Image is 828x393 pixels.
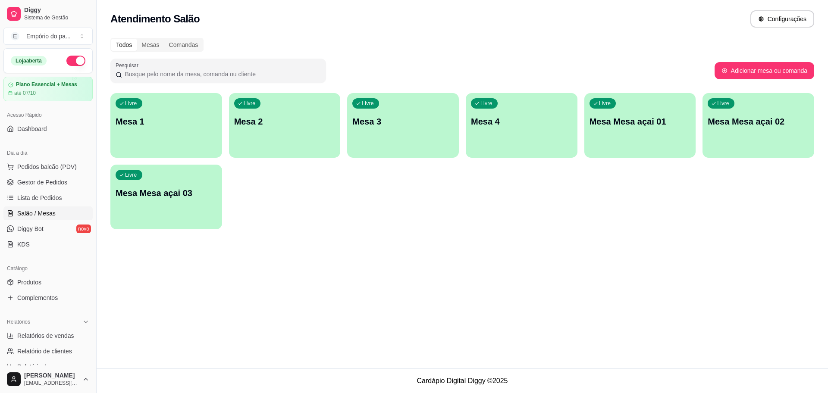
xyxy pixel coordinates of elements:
[17,331,74,340] span: Relatórios de vendas
[97,368,828,393] footer: Cardápio Digital Diggy © 2025
[352,115,454,128] p: Mesa 3
[24,14,89,21] span: Sistema de Gestão
[14,90,36,97] article: até 07/10
[3,344,93,358] a: Relatório de clientes
[584,93,696,158] button: LivreMesa Mesa açai 01
[116,115,217,128] p: Mesa 1
[3,275,93,289] a: Produtos
[3,291,93,305] a: Complementos
[466,93,577,158] button: LivreMesa 4
[3,237,93,251] a: KDS
[590,115,691,128] p: Mesa Mesa açai 01
[3,191,93,205] a: Lista de Pedidos
[3,108,93,122] div: Acesso Rápido
[480,100,492,107] p: Livre
[7,318,30,325] span: Relatórios
[125,172,137,178] p: Livre
[599,100,611,107] p: Livre
[3,77,93,101] a: Plano Essencial + Mesasaté 07/10
[3,369,93,390] button: [PERSON_NAME][EMAIL_ADDRESS][DOMAIN_NAME]
[3,3,93,24] a: DiggySistema de Gestão
[362,100,374,107] p: Livre
[703,93,814,158] button: LivreMesa Mesa açai 02
[3,28,93,45] button: Select a team
[17,162,77,171] span: Pedidos balcão (PDV)
[122,70,321,78] input: Pesquisar
[164,39,203,51] div: Comandas
[347,93,459,158] button: LivreMesa 3
[3,262,93,275] div: Catálogo
[3,122,93,136] a: Dashboard
[110,93,222,158] button: LivreMesa 1
[110,165,222,229] button: LivreMesa Mesa açai 03
[708,115,809,128] p: Mesa Mesa açai 02
[750,10,814,28] button: Configurações
[110,12,200,26] h2: Atendimento Salão
[17,240,30,249] span: KDS
[17,178,67,187] span: Gestor de Pedidos
[17,347,72,356] span: Relatório de clientes
[3,206,93,220] a: Salão / Mesas
[125,100,137,107] p: Livre
[137,39,164,51] div: Mesas
[715,62,814,79] button: Adicionar mesa ou comanda
[3,222,93,236] a: Diggy Botnovo
[24,6,89,14] span: Diggy
[116,62,141,69] label: Pesquisar
[229,93,341,158] button: LivreMesa 2
[11,56,47,65] div: Loja aberta
[3,329,93,343] a: Relatórios de vendas
[3,175,93,189] a: Gestor de Pedidos
[66,56,85,66] button: Alterar Status
[24,380,79,387] span: [EMAIL_ADDRESS][DOMAIN_NAME]
[3,146,93,160] div: Dia a dia
[24,372,79,380] span: [PERSON_NAME]
[17,362,69,371] span: Relatório de mesas
[116,187,217,199] p: Mesa Mesa açai 03
[471,115,572,128] p: Mesa 4
[234,115,336,128] p: Mesa 2
[17,209,56,218] span: Salão / Mesas
[11,32,19,41] span: E
[111,39,137,51] div: Todos
[717,100,729,107] p: Livre
[17,193,62,202] span: Lista de Pedidos
[244,100,256,107] p: Livre
[17,293,58,302] span: Complementos
[17,278,41,287] span: Produtos
[17,125,47,133] span: Dashboard
[17,225,44,233] span: Diggy Bot
[16,81,77,88] article: Plano Essencial + Mesas
[26,32,71,41] div: Empório do pa ...
[3,360,93,374] a: Relatório de mesas
[3,160,93,174] button: Pedidos balcão (PDV)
